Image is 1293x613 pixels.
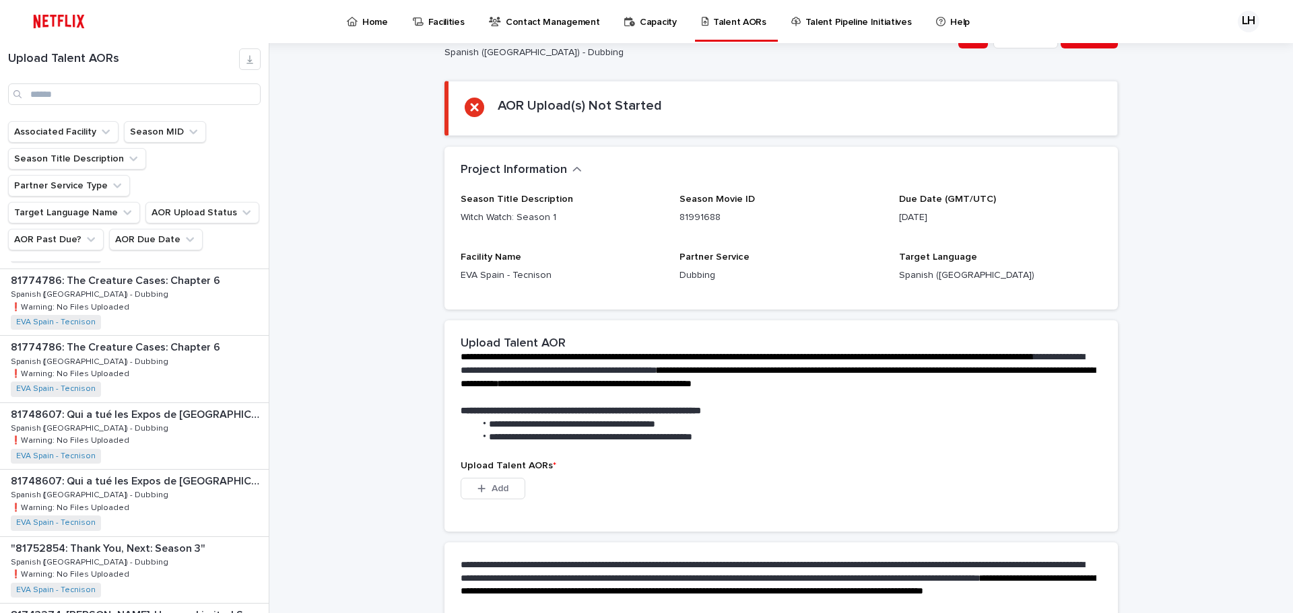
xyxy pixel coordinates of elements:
p: Spanish ([GEOGRAPHIC_DATA]) - Dubbing [11,355,171,367]
h2: AOR Upload(s) Not Started [498,98,662,114]
button: Partner Service Type [8,175,130,196]
p: Spanish ([GEOGRAPHIC_DATA]) - Dubbing [444,47,948,59]
p: Spanish ([GEOGRAPHIC_DATA]) [899,268,1102,283]
button: Season Title Description [8,148,146,170]
p: ❗️Warning: No Files Uploaded [11,501,132,513]
p: ❗️Warning: No Files Uploaded [11,567,132,579]
p: ❗️Warning: No Files Uploaded [11,367,132,379]
button: AOR Due Date [109,229,203,250]
span: Add [492,484,508,493]
button: Target Language Name [8,202,140,223]
p: 81748607: Qui a tué les Expos de Montréal? (Who Killed the Montreal Expos?) [11,472,266,488]
p: ❗️Warning: No Files Uploaded [11,433,132,445]
span: Partner Service [679,252,750,262]
p: [DATE] [899,211,1102,225]
div: LH [1238,11,1259,32]
a: EVA Spain - Tecnison [16,585,96,595]
span: Target Language [899,252,977,262]
span: Upload Talent AORs [461,461,556,470]
button: Project Information [461,163,582,178]
button: Season MID [124,121,206,143]
p: 81774786: The Creature Cases: Chapter 6 [11,272,223,287]
span: Facility Name [461,252,521,262]
button: AOR Past Due? [8,229,104,250]
button: Add [461,478,525,499]
p: "81752854: Thank You, Next: Season 3" [11,540,208,555]
span: Due Date (GMT/UTC) [899,194,996,204]
span: Season Title Description [461,194,573,204]
p: 81991688 [679,211,882,225]
p: EVA Spain - Tecnison [461,268,663,283]
span: Season Movie ID [679,194,755,204]
button: AOR Upload Status [145,202,259,223]
a: EVA Spain - Tecnison [16,384,96,394]
p: 81748607: Qui a tué les Expos de Montréal? (Who Killed the Montreal Expos?) [11,406,266,421]
a: EVA Spain - Tecnison [16,518,96,528]
a: EVA Spain - Tecnison [16,318,96,327]
p: Spanish ([GEOGRAPHIC_DATA]) - Dubbing [11,488,171,500]
p: Spanish ([GEOGRAPHIC_DATA]) - Dubbing [11,287,171,299]
p: Spanish ([GEOGRAPHIC_DATA]) - Dubbing [11,555,171,567]
button: Associated Facility [8,121,119,143]
p: Spanish ([GEOGRAPHIC_DATA]) - Dubbing [11,421,171,433]
p: ❗️Warning: No Files Uploaded [11,300,132,312]
h2: Upload Talent AOR [461,336,566,351]
a: EVA Spain - Tecnison [16,452,96,461]
p: 81774786: The Creature Cases: Chapter 6 [11,338,223,354]
input: Search [8,83,261,105]
p: Witch Watch: Season 1 [461,211,663,225]
p: Dubbing [679,268,882,283]
h2: Project Information [461,163,567,178]
img: ifQbXi3ZQGMSEF7WDB7W [27,8,91,35]
h1: Upload Talent AORs [8,52,239,67]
